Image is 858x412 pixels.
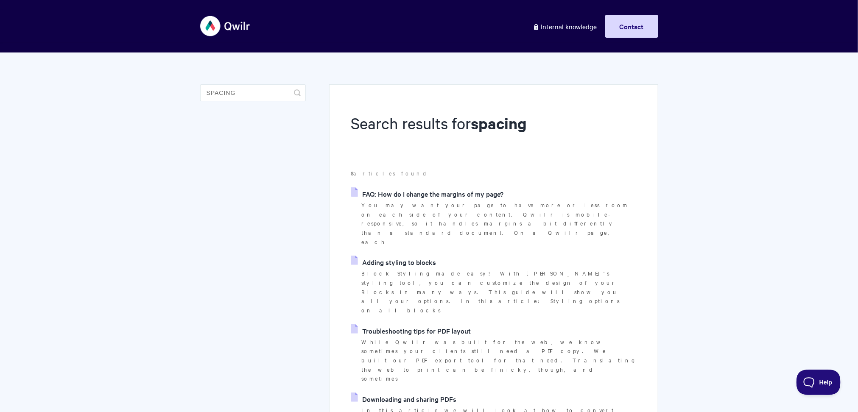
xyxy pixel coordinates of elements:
[361,269,636,315] p: Block Styling made easy! With [PERSON_NAME]'s styling tool, you can customize the design of your ...
[351,112,636,149] h1: Search results for
[351,393,456,405] a: Downloading and sharing PDFs
[351,187,503,200] a: FAQ: How do I change the margins of my page?
[200,10,251,42] img: Qwilr Help Center
[605,15,658,38] a: Contact
[200,84,306,101] input: Search
[351,324,471,337] a: Troubleshooting tips for PDF layout
[797,370,841,395] iframe: Toggle Customer Support
[351,169,353,177] strong: 8
[361,200,636,247] p: You may want your page to have more or less room on each side of your content. Qwilr is mobile-re...
[527,15,604,38] a: Internal knowledge
[351,169,636,178] p: articles found
[351,256,436,268] a: Adding styling to blocks
[361,337,636,384] p: While Qwilr was built for the web, we know sometimes your clients still need a PDF copy. We built...
[471,113,527,134] strong: spacing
